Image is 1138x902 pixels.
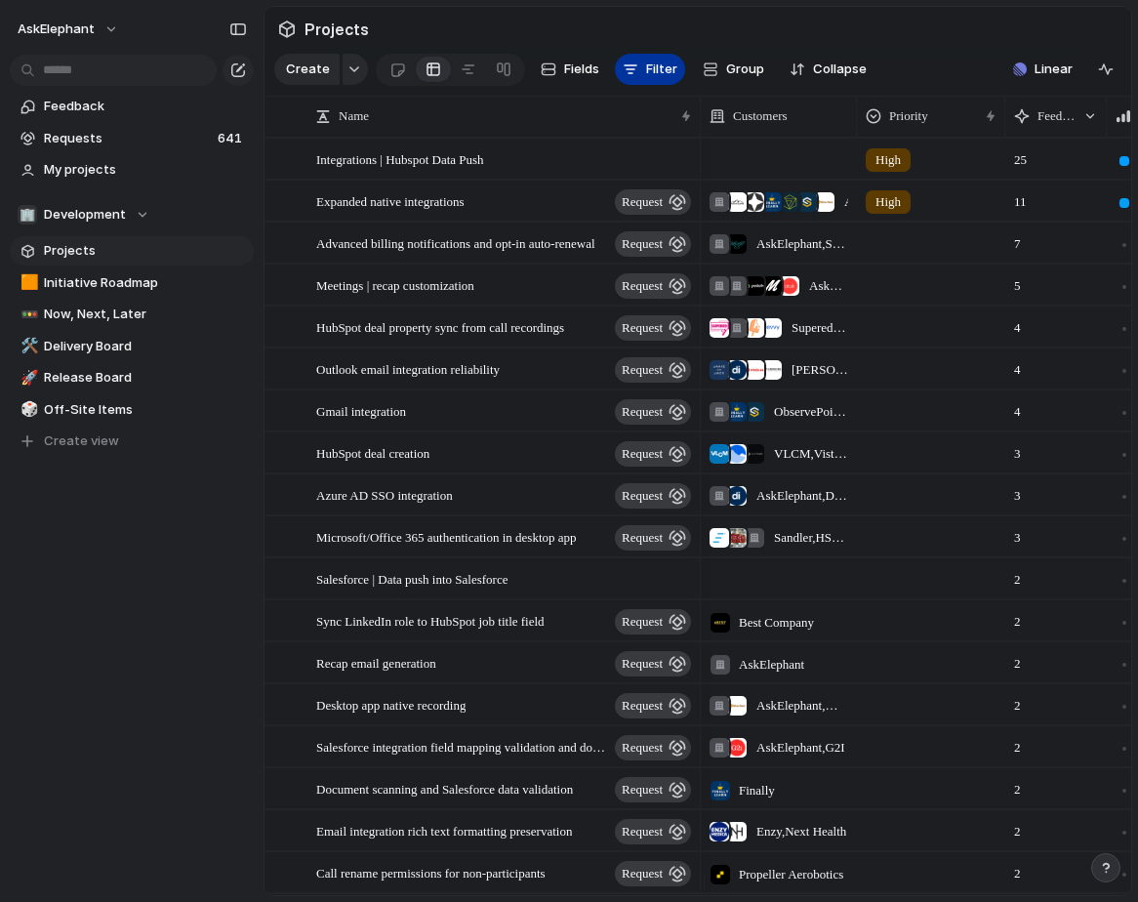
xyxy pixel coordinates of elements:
[739,781,775,800] span: Finally
[18,368,37,388] button: 🚀
[792,318,848,338] span: Supered , WaveNine , Hapily , RevvyOps
[316,693,466,716] span: Desktop app native recording
[1006,266,1029,296] span: 5
[615,525,691,551] button: request
[693,54,774,85] button: Group
[20,304,34,326] div: 🚥
[622,440,663,468] span: request
[1037,106,1076,126] span: Feedback
[622,230,663,258] span: request
[218,129,246,148] span: 641
[1005,55,1080,84] button: Linear
[792,360,848,380] span: [PERSON_NAME] , Dental Intelligence , WaterTech , Leading Edge Administrators
[10,395,254,425] div: 🎲Off-Site Items
[1006,643,1029,674] span: 2
[1006,475,1029,506] span: 3
[615,693,691,718] button: request
[44,97,247,116] span: Feedback
[622,860,663,887] span: request
[615,819,691,844] button: request
[1006,391,1029,422] span: 4
[286,60,330,79] span: Create
[44,400,247,420] span: Off-Site Items
[1006,685,1029,716] span: 2
[774,528,848,548] span: Sandler , HSK industries , Construction CFO
[10,332,254,361] a: 🛠️Delivery Board
[622,188,663,216] span: request
[809,276,848,296] span: AskElephant , Mind and Metrics , Patch Retention , Mind and Metrics , ATAK Interactive
[615,315,691,341] button: request
[615,441,691,467] button: request
[615,651,691,676] button: request
[20,398,34,421] div: 🎲
[1006,601,1029,632] span: 2
[44,241,247,261] span: Projects
[622,692,663,719] span: request
[44,129,212,148] span: Requests
[274,54,340,85] button: Create
[622,482,663,510] span: request
[739,655,804,675] span: AskElephant
[44,273,247,293] span: Initiative Roadmap
[733,106,788,126] span: Customers
[774,402,848,422] span: ObservePoint , Finally , Sandler Partners
[782,54,874,85] button: Collapse
[18,20,95,39] span: AskElephant
[316,819,572,841] span: Email integration rich text formatting preservation
[10,200,254,229] button: 🏢Development
[756,738,845,758] span: AskElephant , G2I
[1006,811,1029,841] span: 2
[44,337,247,356] span: Delivery Board
[18,205,37,225] div: 🏢
[301,12,373,47] span: Projects
[615,231,691,257] button: request
[622,524,663,552] span: request
[316,567,508,590] span: Salesforce | Data push into Salesforce
[18,400,37,420] button: 🎲
[316,273,474,296] span: Meetings | recap customization
[10,268,254,298] a: 🟧Initiative Roadmap
[739,865,843,884] span: Propeller Aerobotics
[1035,60,1073,79] span: Linear
[316,651,436,674] span: Recap email generation
[615,609,691,635] button: request
[889,106,928,126] span: Priority
[1006,559,1029,590] span: 2
[844,192,848,212] span: AskElephant , Granite Slopes , Scrunch AI , Finally , Onward Technology , Sandler Partners , Who-...
[316,399,406,422] span: Gmail integration
[44,368,247,388] span: Release Board
[339,106,369,126] span: Name
[739,613,814,633] span: Best Company
[1006,349,1029,380] span: 4
[615,399,691,425] button: request
[726,60,764,79] span: Group
[18,305,37,324] button: 🚥
[316,609,545,632] span: Sync LinkedIn role to HubSpot job title field
[10,236,254,266] a: Projects
[316,735,609,758] span: Salesforce integration field mapping validation and documentation
[1006,224,1029,254] span: 7
[622,272,663,300] span: request
[1006,853,1029,883] span: 2
[622,608,663,635] span: request
[1006,140,1035,170] span: 25
[622,398,663,426] span: request
[622,356,663,384] span: request
[1006,769,1029,799] span: 2
[615,777,691,802] button: request
[44,431,119,451] span: Create view
[622,818,663,845] span: request
[10,427,254,456] button: Create view
[18,273,37,293] button: 🟧
[316,189,465,212] span: Expanded native integrations
[10,363,254,392] div: 🚀Release Board
[10,155,254,184] a: My projects
[44,205,126,225] span: Development
[615,54,685,85] button: Filter
[20,367,34,389] div: 🚀
[10,300,254,329] a: 🚥Now, Next, Later
[10,124,254,153] a: Requests641
[756,486,848,506] span: AskElephant , Dental Intelligence
[316,861,546,883] span: Call rename permissions for non-participants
